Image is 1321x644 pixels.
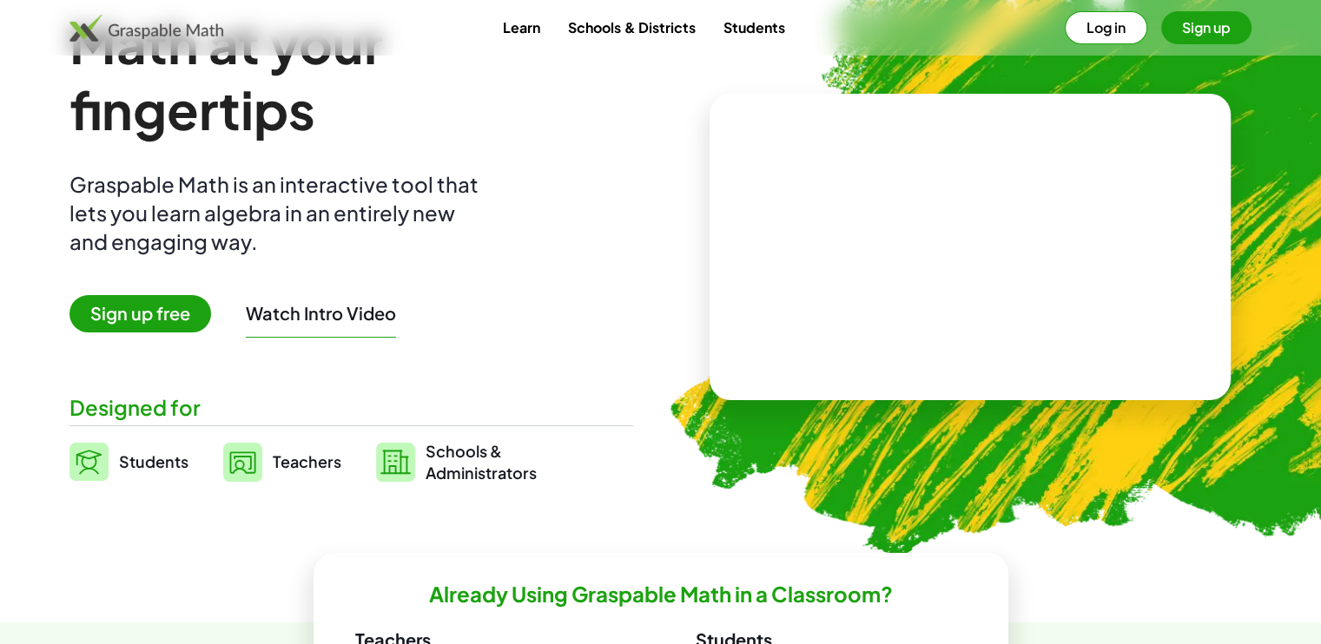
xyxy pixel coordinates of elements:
[1065,11,1147,44] button: Log in
[223,443,262,482] img: svg%3e
[69,10,622,142] h1: Math at your fingertips
[709,11,798,43] a: Students
[554,11,709,43] a: Schools & Districts
[69,393,633,422] div: Designed for
[69,295,211,332] span: Sign up free
[376,443,415,482] img: svg%3e
[69,443,109,481] img: svg%3e
[429,581,893,608] h2: Already Using Graspable Math in a Classroom?
[223,440,341,483] a: Teachers
[69,440,188,483] a: Students
[273,451,341,471] span: Teachers
[376,440,537,483] a: Schools &Administrators
[489,11,554,43] a: Learn
[840,182,1100,312] video: What is this? This is dynamic math notation. Dynamic math notation plays a central role in how Gr...
[1161,11,1252,44] button: Sign up
[426,440,537,483] span: Schools & Administrators
[119,451,188,471] span: Students
[246,302,396,325] button: Watch Intro Video
[69,170,486,256] div: Graspable Math is an interactive tool that lets you learn algebra in an entirely new and engaging...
